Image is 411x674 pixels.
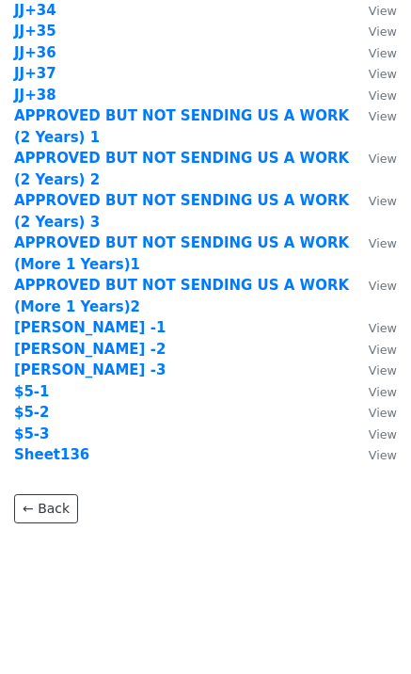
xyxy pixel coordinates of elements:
a: View [350,361,397,378]
a: View [350,87,397,104]
small: View [369,406,397,420]
a: $5-2 [14,404,50,421]
a: View [350,319,397,336]
a: View [350,44,397,61]
iframe: Chat Widget [317,584,411,674]
a: View [350,150,397,167]
a: View [350,23,397,40]
small: View [369,67,397,81]
small: View [369,279,397,293]
a: View [350,383,397,400]
a: APPROVED BUT NOT SENDING US A WORK (2 Years) 1 [14,107,349,146]
small: View [369,194,397,208]
a: View [350,341,397,358]
a: View [350,404,397,421]
a: JJ+35 [14,23,56,40]
a: JJ+36 [14,44,56,61]
small: View [369,24,397,39]
a: APPROVED BUT NOT SENDING US A WORK (More 1 Years)2 [14,277,349,315]
a: Sheet136 [14,446,89,463]
small: View [369,109,397,123]
a: View [350,192,397,209]
small: View [369,448,397,462]
a: JJ+34 [14,2,56,19]
a: [PERSON_NAME] -2 [14,341,166,358]
small: View [369,4,397,18]
a: $5-1 [14,383,50,400]
a: APPROVED BUT NOT SENDING US A WORK (2 Years) 2 [14,150,349,188]
a: View [350,425,397,442]
a: [PERSON_NAME] -3 [14,361,166,378]
small: View [369,427,397,441]
small: View [369,385,397,399]
small: View [369,343,397,357]
small: View [369,363,397,377]
small: View [369,152,397,166]
a: $5-3 [14,425,50,442]
small: View [369,236,397,250]
a: JJ+38 [14,87,56,104]
small: View [369,321,397,335]
a: View [350,277,397,294]
a: APPROVED BUT NOT SENDING US A WORK (More 1 Years)1 [14,234,349,273]
a: View [350,234,397,251]
a: View [350,2,397,19]
a: View [350,65,397,82]
a: View [350,107,397,124]
a: APPROVED BUT NOT SENDING US A WORK (2 Years) 3 [14,192,349,231]
small: View [369,46,397,60]
a: [PERSON_NAME] -1 [14,319,166,336]
a: View [350,446,397,463]
small: View [369,88,397,103]
a: JJ+37 [14,65,56,82]
a: ← Back [14,494,78,523]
